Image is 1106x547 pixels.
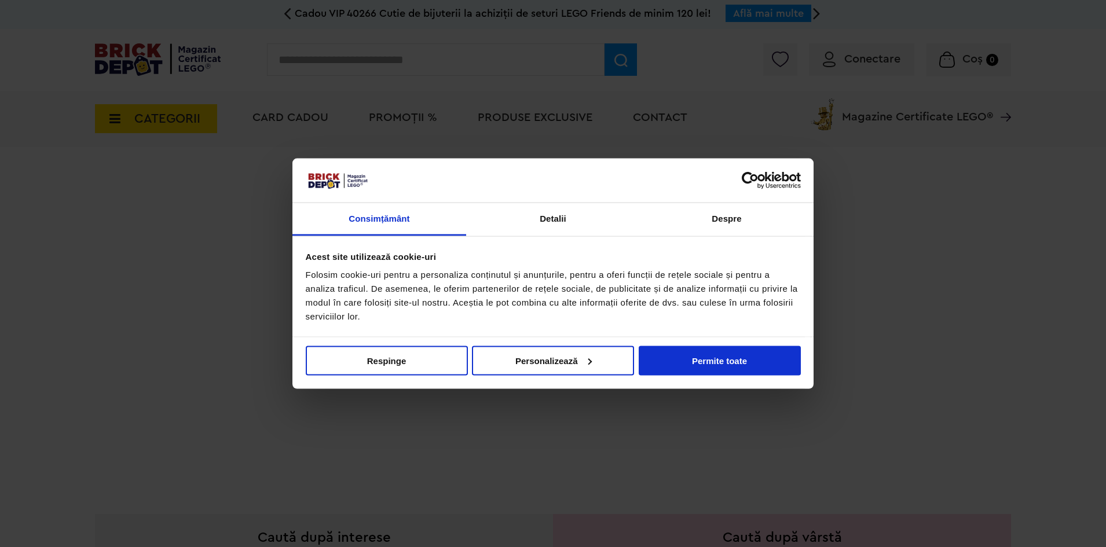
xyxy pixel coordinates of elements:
button: Respinge [306,346,468,375]
a: Consimțământ [292,203,466,236]
div: Acest site utilizează cookie-uri [306,249,801,263]
button: Permite toate [639,346,801,375]
button: Personalizează [472,346,634,375]
a: Despre [640,203,814,236]
a: Detalii [466,203,640,236]
a: Usercentrics Cookiebot - opens in a new window [700,171,801,189]
img: siglă [306,171,369,190]
div: Folosim cookie-uri pentru a personaliza conținutul și anunțurile, pentru a oferi funcții de rețel... [306,268,801,324]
